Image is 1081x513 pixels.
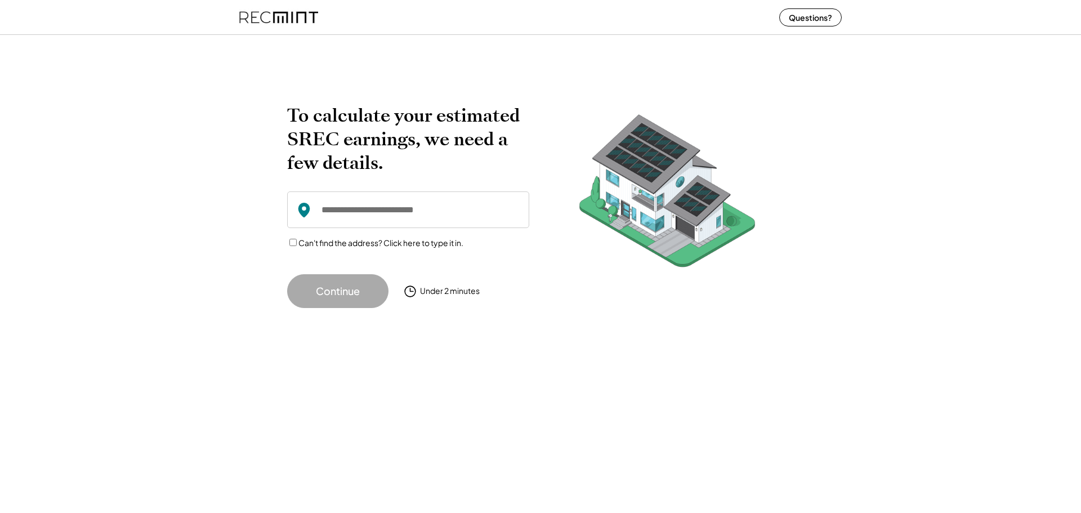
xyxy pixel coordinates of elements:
[287,104,529,175] h2: To calculate your estimated SREC earnings, we need a few details.
[557,104,777,284] img: RecMintArtboard%207.png
[287,274,388,308] button: Continue
[420,286,480,297] div: Under 2 minutes
[239,2,318,32] img: recmint-logotype%403x%20%281%29.jpeg
[298,238,463,248] label: Can't find the address? Click here to type it in.
[779,8,842,26] button: Questions?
